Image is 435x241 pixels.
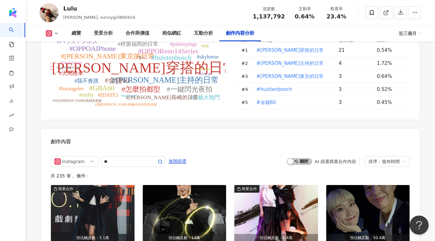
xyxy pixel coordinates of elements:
[372,96,410,109] td: 0.45%
[121,94,137,97] tspan: #parkbogum
[105,76,129,84] tspan: #金鐘60
[253,13,285,20] span: 1,137,792
[126,94,199,100] tspan: #[PERSON_NAME]長崎的日常
[74,78,99,84] tspan: #我不會跳
[256,44,324,57] button: #[PERSON_NAME]穿搭的日常
[62,156,83,167] div: Instagram
[63,15,135,20] span: [PERSON_NAME], sunnygirl800424
[79,92,94,98] tspan: #miffy
[339,60,372,67] div: 4
[241,60,251,67] div: # 2
[162,30,181,37] div: 相似網紅
[256,73,324,80] span: #[PERSON_NAME]東京的日常
[39,3,59,22] img: KOL Avatar
[251,96,334,109] td: #金鐘60
[256,47,324,54] span: #[PERSON_NAME]穿搭的日常
[253,6,285,12] div: 追蹤數
[51,138,71,145] div: 創作內容
[197,54,219,60] tspan: #skyhorse
[241,47,251,54] div: # 1
[9,23,22,48] a: search
[324,6,349,12] div: 觀看率
[57,38,98,45] tspan: #ハウステンボス
[315,159,356,164] div: AI 篩選商業合作內容
[226,30,254,37] div: 創作內容分析
[137,56,145,59] tspan: #青山
[339,99,372,106] div: 3
[241,86,251,93] div: # 4
[58,186,73,192] div: 商業合作
[410,216,429,235] iframe: Help Scout Beacon - Open
[8,8,18,18] img: logo icon
[201,44,209,48] tspan: #旅遊
[170,41,197,47] tspan: #palmspings
[59,86,84,92] tspan: #losangeles
[293,6,317,12] div: 互動率
[256,60,324,67] span: #[PERSON_NAME]主持的日常
[94,30,113,37] div: 受眾分析
[327,13,346,20] span: 23.4%
[369,156,400,167] div: 排序：發布時間
[197,67,212,71] tspan: #bewithyou
[241,73,251,80] div: # 3
[339,73,372,80] div: 3
[251,70,334,83] td: #梓茵東京的日常
[256,99,276,106] span: #金鐘60
[60,61,83,64] tspan: #DanceChallenge
[9,109,14,123] span: rise
[256,86,292,93] span: #huistenbosch
[377,73,404,80] div: 0.64%
[89,84,114,92] tspan: #GBA60
[169,156,186,167] span: 進階篩選
[95,103,157,106] tspan: #我跟[PERSON_NAME]很像日本的青鬼赤鬼
[51,173,410,178] div: 共 235 筆 ， 條件：
[53,99,102,102] tspan: #2025[PERSON_NAME]高雄見面會
[126,30,149,37] div: 合作與價值
[198,72,211,76] tspan: #MV上線
[256,83,292,96] button: #huistenbosch
[377,99,404,106] div: 0.45%
[377,47,404,54] div: 0.54%
[256,70,324,83] button: #[PERSON_NAME]東京的日常
[57,66,80,69] tspan: #COMINGSOON
[63,4,135,12] div: Lulu
[251,57,334,70] td: #梓茵主持的日常
[72,30,81,37] div: 總覽
[194,30,213,37] div: 互動分析
[190,94,220,100] tspan: #綜藝大熱門
[339,47,372,54] div: 21
[251,44,334,57] td: #梓茵穿搭的日常
[69,45,115,52] tspan: #OPPOAIPhone
[241,99,251,106] div: # 5
[167,85,212,93] tspan: #一鍵閃光夜拍
[295,13,314,20] span: 0.64%
[118,41,158,47] tspan: #梓茵福岡的日常
[377,86,404,93] div: 0.52%
[138,47,198,55] tspan: #OPPOReno14Series
[112,76,219,84] tspan: #[PERSON_NAME]主持的日常
[151,53,191,61] tspan: #huistenbosch
[339,86,372,93] div: 3
[59,70,84,76] tspan: #天馬租車
[242,186,257,192] div: 商業合作
[256,96,276,109] button: #金鐘60
[399,28,421,38] div: 近三個月
[372,70,410,83] td: 0.64%
[372,44,410,57] td: 0.54%
[377,60,404,67] div: 1.72%
[61,52,155,60] tspan: #[PERSON_NAME]東京的日常
[372,57,410,70] td: 1.72%
[122,85,160,93] tspan: #怎麼拍都型
[168,156,187,166] button: 進階篩選
[45,60,237,76] tspan: #[PERSON_NAME]穿搭的日常
[251,83,334,96] td: #huistenbosch
[256,57,324,70] button: #[PERSON_NAME]主持的日常
[98,92,118,98] tspan: #[DATE]
[372,83,410,96] td: 0.52%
